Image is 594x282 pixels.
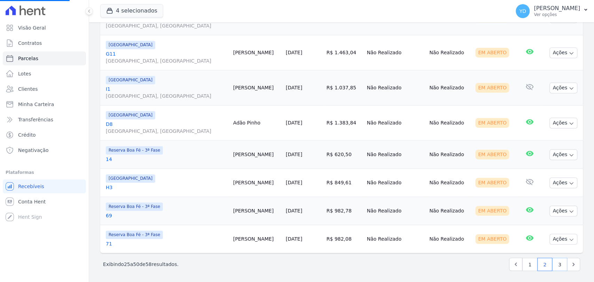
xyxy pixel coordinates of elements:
[364,35,427,70] td: Não Realizado
[106,50,228,64] a: G11[GEOGRAPHIC_DATA], [GEOGRAPHIC_DATA]
[427,70,473,105] td: Não Realizado
[427,225,473,253] td: Não Realizado
[18,86,38,92] span: Clientes
[475,48,509,57] div: Em Aberto
[106,76,155,84] span: [GEOGRAPHIC_DATA]
[475,83,509,92] div: Em Aberto
[106,41,155,49] span: [GEOGRAPHIC_DATA]
[364,70,427,105] td: Não Realizado
[475,234,509,244] div: Em Aberto
[18,40,42,47] span: Contratos
[230,105,283,140] td: Adão Pinho
[106,231,163,239] span: Reserva Boa Fé - 3ª Fase
[552,258,567,271] a: 3
[519,9,526,14] span: YD
[549,47,577,58] button: Ações
[3,97,86,111] a: Minha Carteira
[18,70,31,77] span: Lotes
[324,105,364,140] td: R$ 1.383,84
[549,82,577,93] button: Ações
[324,169,364,197] td: R$ 849,61
[364,140,427,169] td: Não Realizado
[475,178,509,187] div: Em Aberto
[6,168,83,177] div: Plataformas
[18,116,53,123] span: Transferências
[427,140,473,169] td: Não Realizado
[522,258,537,271] a: 1
[230,35,283,70] td: [PERSON_NAME]
[133,261,140,267] span: 50
[324,225,364,253] td: R$ 982,08
[324,70,364,105] td: R$ 1.037,85
[286,50,302,55] a: [DATE]
[286,152,302,157] a: [DATE]
[286,85,302,90] a: [DATE]
[18,198,46,205] span: Conta Hent
[106,121,228,135] a: D8[GEOGRAPHIC_DATA], [GEOGRAPHIC_DATA]
[3,21,86,35] a: Visão Geral
[18,55,38,62] span: Parcelas
[106,92,228,99] span: [GEOGRAPHIC_DATA], [GEOGRAPHIC_DATA]
[3,36,86,50] a: Contratos
[106,128,228,135] span: [GEOGRAPHIC_DATA], [GEOGRAPHIC_DATA]
[475,150,509,159] div: Em Aberto
[18,183,44,190] span: Recebíveis
[106,86,228,99] a: I1[GEOGRAPHIC_DATA], [GEOGRAPHIC_DATA]
[18,147,49,154] span: Negativação
[324,35,364,70] td: R$ 1.463,04
[549,118,577,128] button: Ações
[230,169,283,197] td: [PERSON_NAME]
[549,234,577,244] button: Ações
[427,169,473,197] td: Não Realizado
[549,177,577,188] button: Ações
[427,197,473,225] td: Não Realizado
[230,197,283,225] td: [PERSON_NAME]
[103,261,179,268] p: Exibindo a de resultados.
[364,197,427,225] td: Não Realizado
[106,22,228,29] span: [GEOGRAPHIC_DATA], [GEOGRAPHIC_DATA]
[106,111,155,119] span: [GEOGRAPHIC_DATA]
[3,67,86,81] a: Lotes
[534,5,580,12] p: [PERSON_NAME]
[145,261,152,267] span: 58
[475,118,509,128] div: Em Aberto
[230,140,283,169] td: [PERSON_NAME]
[106,156,228,163] a: 14
[567,258,580,271] a: Next
[106,174,155,183] span: [GEOGRAPHIC_DATA]
[286,120,302,126] a: [DATE]
[364,225,427,253] td: Não Realizado
[100,4,163,17] button: 4 selecionados
[286,208,302,213] a: [DATE]
[537,258,552,271] a: 2
[3,195,86,209] a: Conta Hent
[124,261,130,267] span: 25
[230,70,283,105] td: [PERSON_NAME]
[3,51,86,65] a: Parcelas
[364,169,427,197] td: Não Realizado
[3,82,86,96] a: Clientes
[106,146,163,154] span: Reserva Boa Fé - 3ª Fase
[324,197,364,225] td: R$ 982,78
[106,212,228,219] a: 69
[3,179,86,193] a: Recebíveis
[509,258,522,271] a: Previous
[549,149,577,160] button: Ações
[549,206,577,216] button: Ações
[286,236,302,242] a: [DATE]
[230,225,283,253] td: [PERSON_NAME]
[106,240,228,247] a: 71
[427,105,473,140] td: Não Realizado
[18,24,46,31] span: Visão Geral
[3,113,86,127] a: Transferências
[475,206,509,216] div: Em Aberto
[534,12,580,17] p: Ver opções
[3,143,86,157] a: Negativação
[324,140,364,169] td: R$ 620,50
[3,128,86,142] a: Crédito
[106,57,228,64] span: [GEOGRAPHIC_DATA], [GEOGRAPHIC_DATA]
[106,202,163,211] span: Reserva Boa Fé - 3ª Fase
[427,35,473,70] td: Não Realizado
[510,1,594,21] button: YD [PERSON_NAME] Ver opções
[364,105,427,140] td: Não Realizado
